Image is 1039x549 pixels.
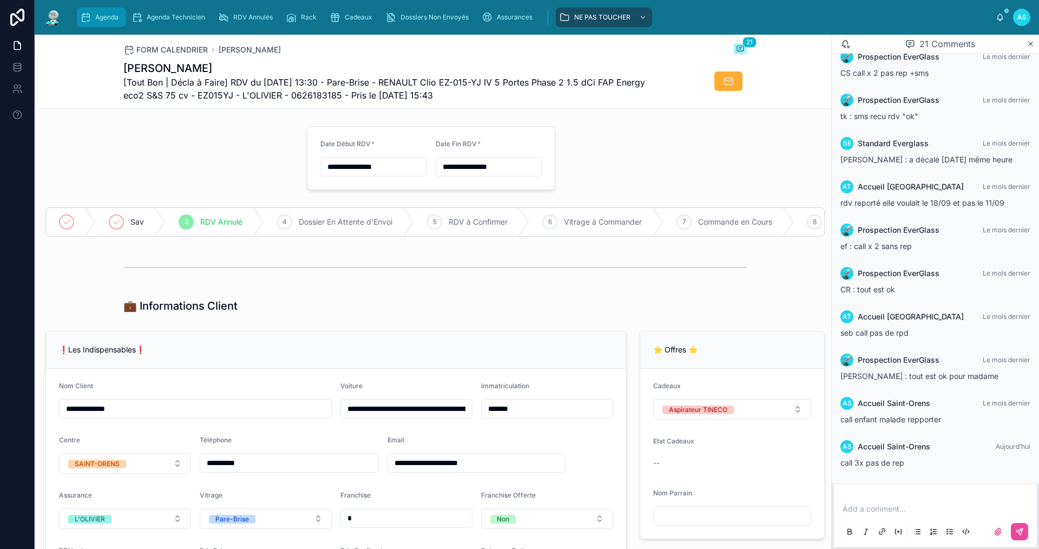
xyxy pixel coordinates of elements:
span: SE [843,139,851,148]
span: Le mois dernier [983,182,1030,191]
span: Prospection EverGlass [858,51,939,62]
span: Agenda Technicien [147,13,205,22]
span: Assurances [497,13,532,22]
div: scrollable content [71,5,996,29]
span: AS [1017,13,1027,22]
span: call 3x pas de rep [840,458,904,467]
span: Voiture [340,382,363,390]
span: Dossier En Attente d'Envoi [299,217,392,227]
a: Cadeaux [326,8,380,27]
span: Accueil [GEOGRAPHIC_DATA] [858,311,964,322]
a: Assurances [478,8,540,27]
span: Nom Client [59,382,93,390]
span: Prospection EverGlass [858,225,939,236]
span: RDV à Confirmer [449,217,508,227]
span: Email [387,436,404,444]
button: Select Button [59,508,191,529]
span: Vitrage [200,491,222,499]
span: RDV Annulés [233,13,273,22]
span: Date Début RDV [320,140,371,148]
span: [PERSON_NAME] : tout est ok pour madame [840,371,998,381]
span: Le mois dernier [983,312,1030,321]
span: Etat Cadeaux [653,437,694,445]
span: Assurance [59,491,92,499]
div: Aspirateur TINECO [669,406,727,414]
button: Select Button [59,453,191,474]
span: -- [653,457,660,468]
span: AT [843,312,851,321]
span: Prospection EverGlass [858,268,939,279]
span: Sav [130,217,144,227]
span: 4 [282,218,287,226]
a: FORM CALENDRIER [123,44,208,55]
span: Prospection EverGlass [858,95,939,106]
span: [Tout Bon | Décla à Faire] RDV du [DATE] 13:30 - Pare-Brise - RENAULT Clio EZ-015-YJ IV 5 Portes ... [123,76,666,102]
span: Cadeaux [653,382,681,390]
button: Select Button [653,399,811,420]
span: 21 [742,37,757,48]
button: 21 [734,43,747,56]
span: Centre [59,436,80,444]
span: Le mois dernier [983,399,1030,407]
a: RDV Annulés [215,8,280,27]
span: Immatriculation [481,382,529,390]
span: [PERSON_NAME] : a décalé [DATE] même heure [840,155,1012,164]
h1: [PERSON_NAME] [123,61,666,76]
span: seb call pas de rpd [840,328,909,337]
span: 5 [433,218,437,226]
span: 21 Comments [919,37,975,50]
span: 3 [185,218,188,226]
a: Agenda [77,8,126,27]
div: Non [497,515,509,524]
span: Franchise Offerte [481,491,536,499]
span: Nom Parrain [653,489,692,497]
span: AS [843,442,852,451]
div: L'OLIVIER [75,515,105,524]
span: RDV Annulé [200,217,242,227]
span: Commande en Cours [698,217,772,227]
span: 6 [548,218,552,226]
span: Dossiers Non Envoyés [400,13,469,22]
span: Accueil Saint-Orens [858,398,930,409]
span: Téléphone [200,436,232,444]
span: NE PAS TOUCHER [574,13,630,22]
span: CS call x 2 pas rep +sms [840,68,929,77]
a: NE PAS TOUCHER [556,8,652,27]
span: Standard Everglass [858,138,929,149]
a: Dossiers Non Envoyés [382,8,476,27]
span: ⭐ Offres ⭐ [653,345,698,354]
span: Le mois dernier [983,139,1030,147]
button: Select Button [200,508,332,529]
span: Le mois dernier [983,226,1030,234]
span: AT [843,182,851,191]
button: Select Button [481,508,613,529]
span: ❗Les Indispensables❗ [59,345,145,354]
span: 7 [682,218,686,226]
span: ef : call x 2 sans rep [840,241,912,251]
span: Accueil Saint-Orens [858,441,930,452]
span: Prospection EverGlass [858,355,939,365]
h1: 💼 Informations Client [123,298,238,313]
a: [PERSON_NAME] [219,44,281,55]
span: FORM CALENDRIER [136,44,208,55]
span: call enfant malade repporter [840,415,941,424]
span: Vitrage à Commander [564,217,642,227]
span: Franchise [340,491,371,499]
div: SAINT-ORENS [75,460,120,468]
span: rdv reporté elle voulait le 18/09 et pas le 11/09 [840,198,1004,207]
span: CR : tout est ok [840,285,895,294]
span: 8 [813,218,817,226]
span: Agenda [95,13,119,22]
span: Rack [301,13,317,22]
span: AS [843,399,852,408]
span: Le mois dernier [983,356,1030,364]
span: Aujourd’hui [996,442,1030,450]
div: Pare-Brise [215,515,249,524]
img: App logo [43,9,63,26]
span: Date Fin RDV [436,140,477,148]
span: Le mois dernier [983,96,1030,104]
a: Rack [282,8,324,27]
span: Le mois dernier [983,269,1030,277]
span: tk : sms recu rdv "ok" [840,112,918,121]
